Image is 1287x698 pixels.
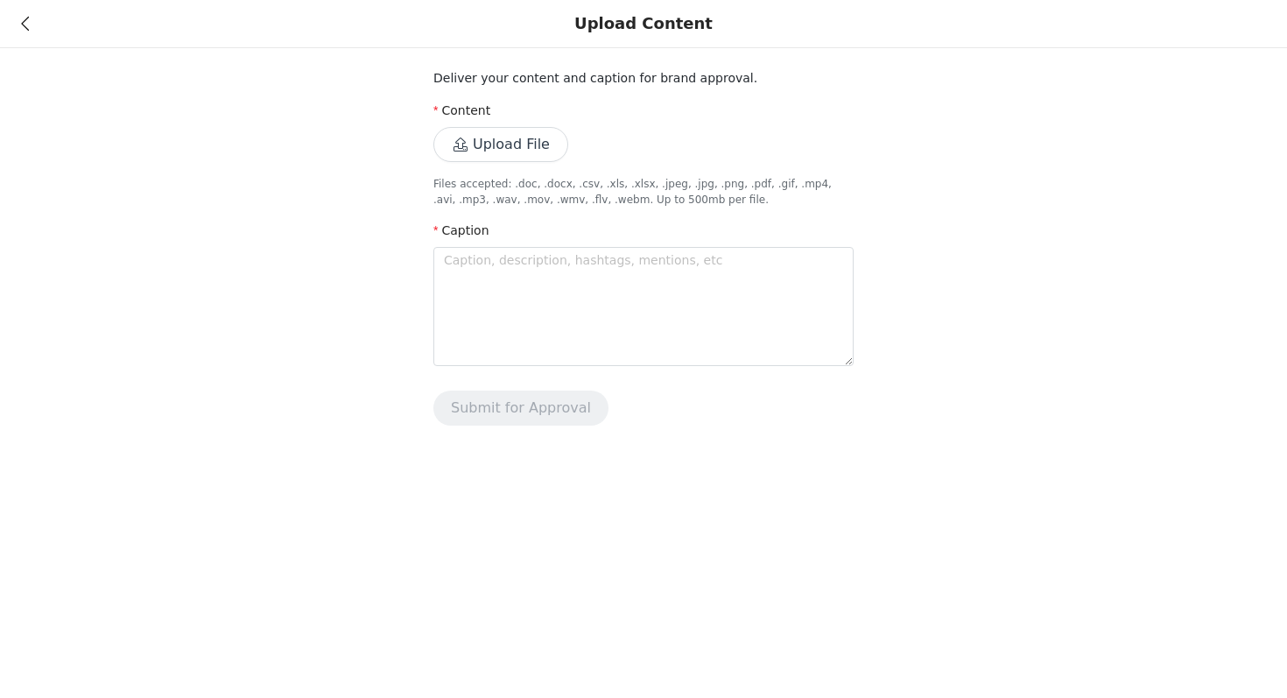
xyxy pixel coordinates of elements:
[574,14,713,33] div: Upload Content
[433,103,490,117] label: Content
[433,138,568,152] span: Upload File
[433,176,854,208] p: Files accepted: .doc, .docx, .csv, .xls, .xlsx, .jpeg, .jpg, .png, .pdf, .gif, .mp4, .avi, .mp3, ...
[433,69,854,88] p: Deliver your content and caption for brand approval.
[433,127,568,162] button: Upload File
[433,391,608,426] button: Submit for Approval
[433,223,489,237] label: Caption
